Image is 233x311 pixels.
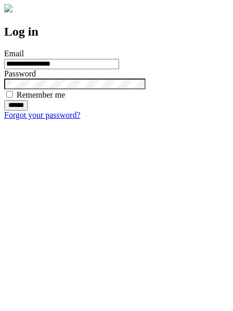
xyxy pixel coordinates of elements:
[17,90,65,99] label: Remember me
[4,4,12,12] img: logo-4e3dc11c47720685a147b03b5a06dd966a58ff35d612b21f08c02c0306f2b779.png
[4,111,80,119] a: Forgot your password?
[4,49,24,58] label: Email
[4,25,229,39] h2: Log in
[4,69,36,78] label: Password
